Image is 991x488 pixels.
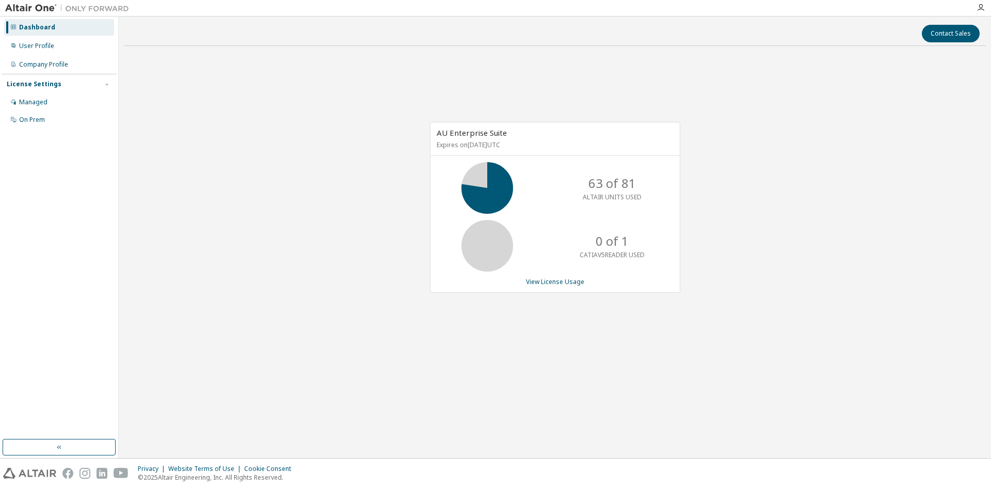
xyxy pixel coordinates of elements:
img: instagram.svg [79,468,90,479]
p: 63 of 81 [588,175,636,192]
img: altair_logo.svg [3,468,56,479]
p: 0 of 1 [596,232,629,250]
div: Company Profile [19,60,68,69]
div: License Settings [7,80,61,88]
div: Dashboard [19,23,55,32]
div: User Profile [19,42,54,50]
a: View License Usage [526,277,584,286]
p: © 2025 Altair Engineering, Inc. All Rights Reserved. [138,473,297,482]
div: Website Terms of Use [168,465,244,473]
button: Contact Sales [922,25,980,42]
span: AU Enterprise Suite [437,128,507,138]
img: youtube.svg [114,468,129,479]
div: Managed [19,98,47,106]
div: On Prem [19,116,45,124]
p: ALTAIR UNITS USED [583,193,642,201]
img: facebook.svg [62,468,73,479]
p: CATIAV5READER USED [580,250,645,259]
div: Privacy [138,465,168,473]
img: Altair One [5,3,134,13]
p: Expires on [DATE] UTC [437,140,671,149]
div: Cookie Consent [244,465,297,473]
img: linkedin.svg [97,468,107,479]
